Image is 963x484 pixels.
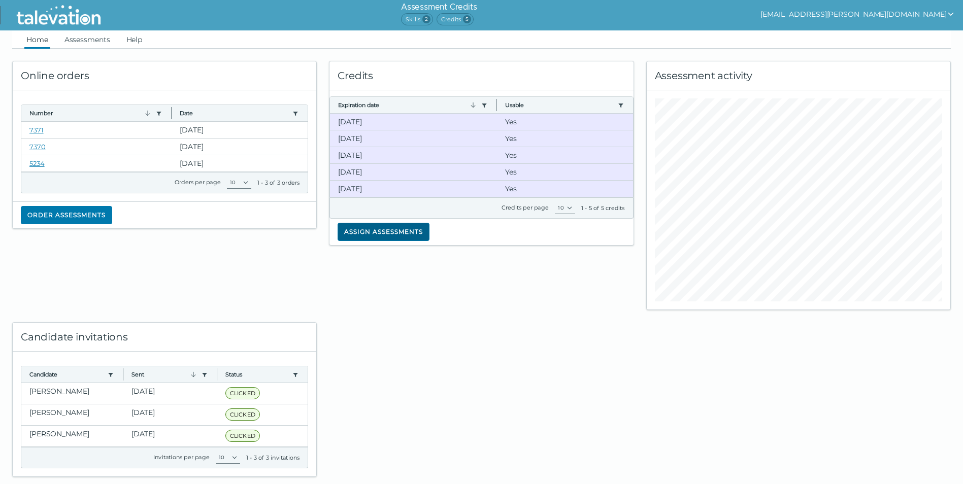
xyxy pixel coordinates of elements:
[463,15,471,23] span: 5
[29,126,44,134] a: 7371
[24,30,50,49] a: Home
[225,430,260,442] span: CLICKED
[225,408,260,421] span: CLICKED
[437,13,474,25] span: Credits
[422,15,430,23] span: 2
[172,155,308,171] clr-dg-cell: [DATE]
[497,181,633,197] clr-dg-cell: Yes
[225,370,289,378] button: Status
[338,101,477,109] button: Expiration date
[401,1,477,13] h6: Assessment Credits
[647,61,950,90] div: Assessment activity
[123,383,217,404] clr-dg-cell: [DATE]
[168,102,175,124] button: Column resize handle
[29,370,104,378] button: Candidate
[124,30,145,49] a: Help
[497,164,633,180] clr-dg-cell: Yes
[330,147,497,163] clr-dg-cell: [DATE]
[62,30,112,49] a: Assessments
[172,139,308,155] clr-dg-cell: [DATE]
[29,109,152,117] button: Number
[502,204,549,211] label: Credits per page
[175,179,221,186] label: Orders per page
[760,8,955,20] button: show user actions
[180,109,288,117] button: Date
[29,159,45,167] a: 5234
[12,3,105,28] img: Talevation_Logo_Transparent_white.png
[257,179,300,187] div: 1 - 3 of 3 orders
[330,181,497,197] clr-dg-cell: [DATE]
[338,223,429,241] button: Assign assessments
[330,114,497,130] clr-dg-cell: [DATE]
[21,383,123,404] clr-dg-cell: [PERSON_NAME]
[497,130,633,147] clr-dg-cell: Yes
[493,94,500,116] button: Column resize handle
[21,404,123,425] clr-dg-cell: [PERSON_NAME]
[505,101,614,109] button: Usable
[497,114,633,130] clr-dg-cell: Yes
[153,454,210,461] label: Invitations per page
[172,122,308,138] clr-dg-cell: [DATE]
[13,61,316,90] div: Online orders
[131,370,197,378] button: Sent
[123,404,217,425] clr-dg-cell: [DATE]
[246,454,300,462] div: 1 - 3 of 3 invitations
[214,363,220,385] button: Column resize handle
[13,323,316,352] div: Candidate invitations
[225,387,260,399] span: CLICKED
[581,204,625,212] div: 1 - 5 of 5 credits
[330,130,497,147] clr-dg-cell: [DATE]
[330,164,497,180] clr-dg-cell: [DATE]
[29,143,46,151] a: 7370
[329,61,633,90] div: Credits
[21,426,123,446] clr-dg-cell: [PERSON_NAME]
[401,13,433,25] span: Skills
[120,363,126,385] button: Column resize handle
[123,426,217,446] clr-dg-cell: [DATE]
[497,147,633,163] clr-dg-cell: Yes
[21,206,112,224] button: Order assessments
